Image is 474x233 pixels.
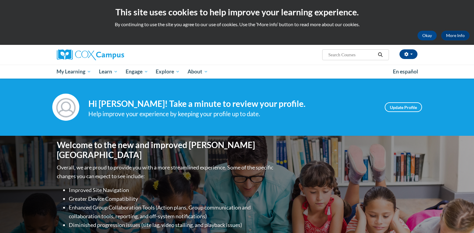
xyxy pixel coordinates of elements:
button: Search [376,51,385,58]
span: Learn [99,68,118,75]
li: Greater Device Compatibility [69,194,275,203]
a: Learn [95,65,122,79]
iframe: Button to launch messaging window [450,209,469,228]
button: Account Settings [399,49,417,59]
a: Explore [152,65,184,79]
img: Profile Image [52,94,79,121]
a: More Info [441,31,469,40]
p: Overall, we are proud to provide you with a more streamlined experience. Some of the specific cha... [57,163,275,181]
input: Search Courses [328,51,376,58]
p: By continuing to use the site you agree to our use of cookies. Use the ‘More info’ button to read... [5,21,469,28]
li: Improved Site Navigation [69,186,275,194]
a: En español [389,65,422,78]
li: Diminished progression issues (site lag, video stalling, and playback issues) [69,221,275,229]
span: Engage [126,68,148,75]
a: About [184,65,212,79]
span: Explore [156,68,180,75]
div: Main menu [48,65,427,79]
span: En español [393,68,418,75]
a: Engage [122,65,152,79]
a: Cox Campus [57,49,171,60]
h4: Hi [PERSON_NAME]! Take a minute to review your profile. [88,99,376,109]
span: About [188,68,208,75]
a: Update Profile [385,102,422,112]
h1: Welcome to the new and improved [PERSON_NAME][GEOGRAPHIC_DATA] [57,140,275,160]
a: My Learning [53,65,95,79]
div: Help improve your experience by keeping your profile up to date. [88,109,376,119]
li: Enhanced Group Collaboration Tools (Action plans, Group communication and collaboration tools, re... [69,203,275,221]
span: My Learning [57,68,91,75]
button: Okay [417,31,437,40]
h2: This site uses cookies to help improve your learning experience. [5,6,469,18]
img: Cox Campus [57,49,124,60]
